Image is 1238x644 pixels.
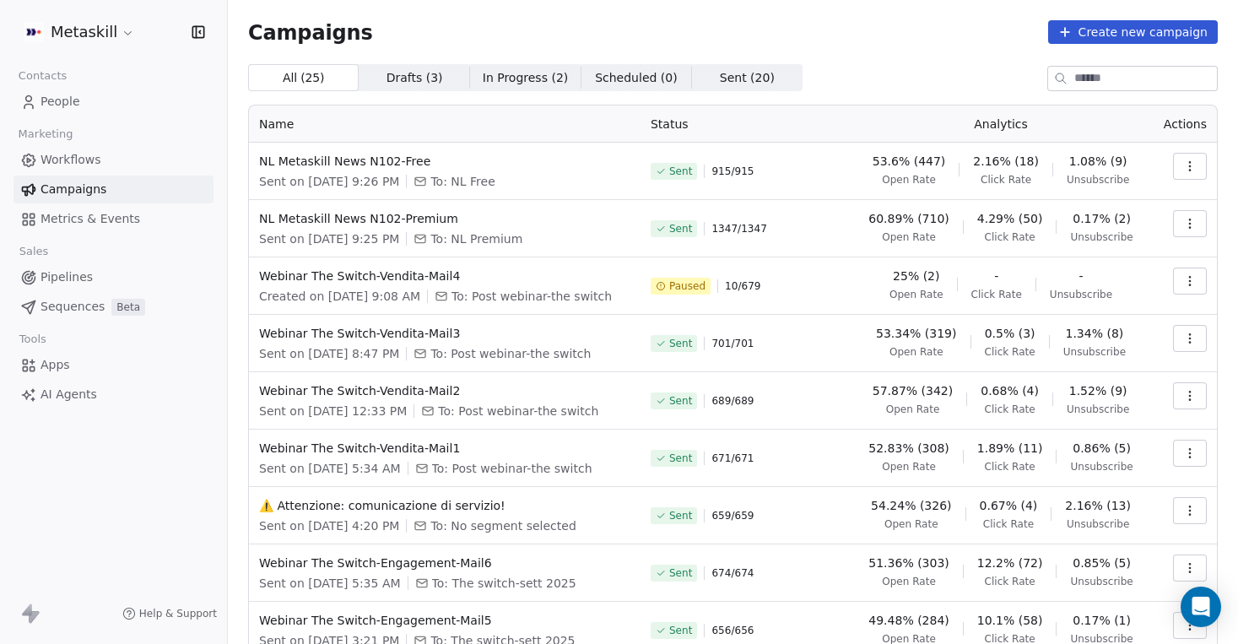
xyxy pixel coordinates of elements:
a: Pipelines [14,263,214,291]
span: Webinar The Switch-Vendita-Mail3 [259,325,630,342]
span: To: Post webinar-the switch [432,460,592,477]
span: Help & Support [139,607,217,620]
span: Open Rate [882,173,936,187]
span: Created on [DATE] 9:08 AM [259,288,420,305]
span: Campaigns [248,20,373,44]
span: 0.5% (3) [985,325,1035,342]
span: Sent [669,566,692,580]
span: 1.08% (9) [1069,153,1127,170]
a: Apps [14,351,214,379]
span: People [41,93,80,111]
span: Webinar The Switch-Vendita-Mail4 [259,268,630,284]
span: 0.67% (4) [980,497,1038,514]
span: Sent on [DATE] 5:35 AM [259,575,401,592]
span: Beta [111,299,145,316]
span: Click Rate [983,517,1034,531]
span: Metrics & Events [41,210,140,228]
a: SequencesBeta [14,293,214,321]
span: Sent [669,624,692,637]
img: AVATAR%20METASKILL%20-%20Colori%20Positivo.png [24,22,44,42]
span: 10 / 679 [725,279,760,293]
span: Unsubscribe [1067,517,1129,531]
span: Webinar The Switch-Vendita-Mail2 [259,382,630,399]
span: ⚠️ Attenzione: comunicazione di servizio! [259,497,630,514]
span: Sent [669,165,692,178]
span: Open Rate [882,460,936,474]
a: Help & Support [122,607,217,620]
span: To: Post webinar-the switch [430,345,591,362]
span: 51.36% (303) [868,555,949,571]
span: Webinar The Switch-Engagement-Mail5 [259,612,630,629]
span: 915 / 915 [711,165,754,178]
span: Unsubscribe [1067,403,1129,416]
span: To: NL Free [430,173,495,190]
span: Open Rate [886,403,940,416]
th: Status [641,106,851,143]
span: Click Rate [985,403,1035,416]
span: 701 / 701 [711,337,754,350]
span: Open Rate [882,230,936,244]
span: 0.17% (1) [1073,612,1131,629]
span: 656 / 656 [711,624,754,637]
span: Paused [669,279,705,293]
span: Apps [41,356,70,374]
span: 0.17% (2) [1073,210,1131,227]
span: To: Post webinar-the switch [451,288,612,305]
span: Marketing [11,122,80,147]
span: Unsubscribe [1067,173,1129,187]
span: Sent on [DATE] 12:33 PM [259,403,407,419]
span: Webinar The Switch-Vendita-Mail1 [259,440,630,457]
span: Open Rate [889,288,943,301]
span: To: NL Premium [430,230,522,247]
span: 1.52% (9) [1069,382,1127,399]
span: 12.2% (72) [977,555,1043,571]
span: 49.48% (284) [868,612,949,629]
span: Metaskill [51,21,117,43]
span: Unsubscribe [1070,575,1133,588]
span: 671 / 671 [711,452,754,465]
a: Workflows [14,146,214,174]
span: Contacts [11,63,74,89]
span: NL Metaskill News N102-Free [259,153,630,170]
span: 0.68% (4) [981,382,1039,399]
span: Click Rate [981,173,1031,187]
span: Open Rate [889,345,943,359]
span: Drafts ( 3 ) [387,69,443,87]
span: Sent ( 20 ) [720,69,775,87]
span: - [994,268,998,284]
span: 57.87% (342) [873,382,953,399]
span: Sales [12,239,56,264]
span: Webinar The Switch-Engagement-Mail6 [259,555,630,571]
span: Open Rate [884,517,938,531]
span: 1.34% (8) [1066,325,1124,342]
span: 2.16% (18) [973,153,1039,170]
span: Click Rate [985,460,1035,474]
span: Unsubscribe [1070,230,1133,244]
span: 659 / 659 [711,509,754,522]
a: AI Agents [14,381,214,409]
span: Sent [669,394,692,408]
span: To: Post webinar-the switch [438,403,598,419]
span: Sent [669,452,692,465]
div: Open Intercom Messenger [1181,587,1221,627]
span: Pipelines [41,268,93,286]
span: Campaigns [41,181,106,198]
span: 25% (2) [893,268,939,284]
span: Click Rate [985,575,1035,588]
th: Analytics [851,106,1150,143]
span: 0.86% (5) [1073,440,1131,457]
span: 2.16% (13) [1065,497,1131,514]
span: Sent on [DATE] 8:47 PM [259,345,399,362]
span: Sent on [DATE] 5:34 AM [259,460,401,477]
a: People [14,88,214,116]
span: Scheduled ( 0 ) [595,69,678,87]
button: Create new campaign [1048,20,1218,44]
span: Sent on [DATE] 9:26 PM [259,173,399,190]
span: To: The switch-sett 2025 [432,575,576,592]
span: 674 / 674 [711,566,754,580]
span: 54.24% (326) [871,497,951,514]
span: 1347 / 1347 [711,222,766,235]
span: In Progress ( 2 ) [483,69,569,87]
span: NL Metaskill News N102-Premium [259,210,630,227]
span: Sequences [41,298,105,316]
